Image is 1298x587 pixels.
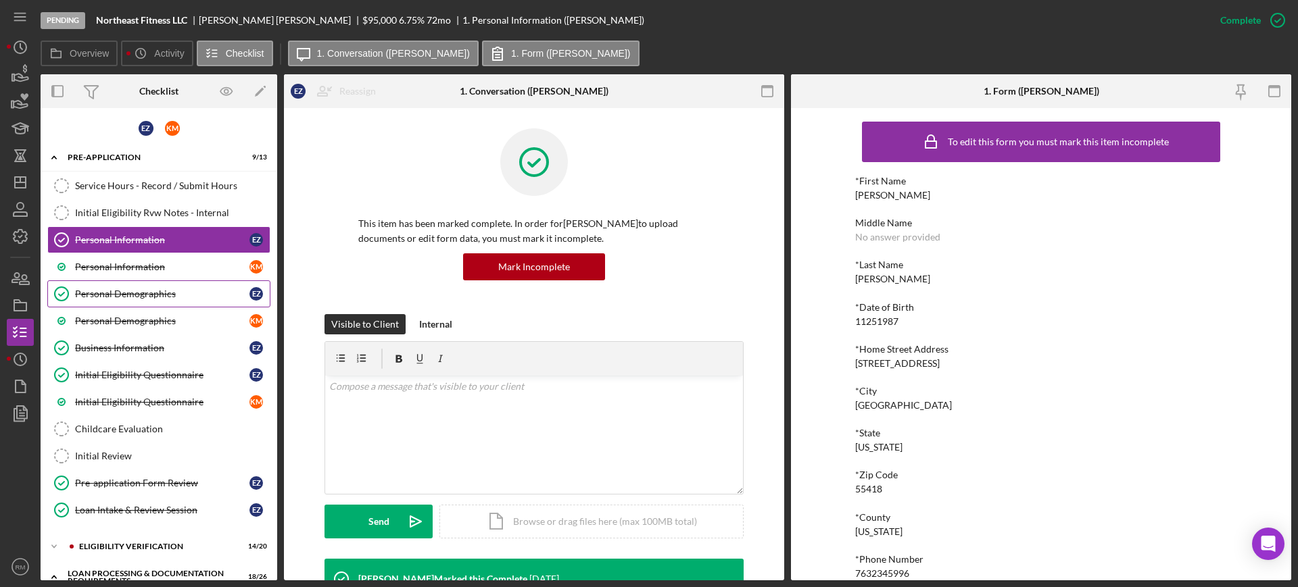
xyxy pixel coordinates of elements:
[855,259,1227,270] div: *Last Name
[121,41,193,66] button: Activity
[324,505,433,538] button: Send
[249,287,263,301] div: E Z
[7,553,34,580] button: RM
[855,400,952,411] div: [GEOGRAPHIC_DATA]
[75,315,249,326] div: Personal Demographics
[197,41,273,66] button: Checklist
[139,86,178,97] div: Checklist
[41,41,118,66] button: Overview
[317,48,470,59] label: 1. Conversation ([PERSON_NAME])
[47,496,270,524] a: Loan Intake & Review SessionEZ
[855,568,909,579] div: 7632345996
[358,216,710,247] p: This item has been marked complete. In order for [PERSON_NAME] to upload documents or edit form d...
[139,121,153,136] div: E Z
[511,48,631,59] label: 1. Form ([PERSON_NAME])
[358,573,527,584] div: [PERSON_NAME] Marked this Complete
[855,428,1227,438] div: *State
[1207,7,1291,34] button: Complete
[427,15,451,26] div: 72 mo
[47,307,270,334] a: Personal DemographicsKM
[855,442,903,453] div: [US_STATE]
[47,469,270,496] a: Pre-application Form ReviewEZ
[855,232,940,243] div: No answer provided
[855,512,1227,523] div: *County
[47,361,270,388] a: Initial Eligibility QuestionnaireEZ
[529,573,559,584] time: 2025-07-11 14:31
[284,78,389,105] button: EZReassign
[75,207,270,218] div: Initial Eligibility Rvw Notes - Internal
[1252,528,1284,560] div: Open Intercom Messenger
[47,388,270,415] a: Initial Eligibility QuestionnaireKM
[47,442,270,469] a: Initial Review
[339,78,376,105] div: Reassign
[419,314,452,334] div: Internal
[75,288,249,299] div: Personal Demographics
[1220,7,1261,34] div: Complete
[75,180,270,191] div: Service Hours - Record / Submit Hours
[288,41,479,66] button: 1. Conversation ([PERSON_NAME])
[855,484,882,494] div: 55418
[482,41,640,66] button: 1. Form ([PERSON_NAME])
[75,424,270,434] div: Childcare Evaluation
[460,86,608,97] div: 1. Conversation ([PERSON_NAME])
[47,280,270,307] a: Personal DemographicsEZ
[165,121,180,136] div: K M
[47,253,270,280] a: Personal InformationKM
[855,316,898,327] div: 11251987
[249,341,263,355] div: E Z
[855,526,903,537] div: [US_STATE]
[399,15,425,26] div: 6.75 %
[855,554,1227,565] div: *Phone Number
[249,503,263,517] div: E Z
[462,15,644,26] div: 1. Personal Information ([PERSON_NAME])
[855,469,1227,480] div: *Zip Code
[855,190,930,201] div: [PERSON_NAME]
[249,395,263,409] div: K M
[362,15,397,26] div: $95,000
[75,342,249,353] div: Business Information
[249,260,263,274] div: K M
[75,505,249,515] div: Loan Intake & Review Session
[68,153,233,161] div: Pre-Application
[47,199,270,226] a: Initial Eligibility Rvw Notes - Internal
[243,573,267,581] div: 18 / 26
[948,136,1169,147] div: To edit this form you must mark this item incomplete
[47,226,270,253] a: Personal InformationEZ
[855,302,1227,313] div: *Date of Birth
[226,48,264,59] label: Checklist
[41,12,85,29] div: Pending
[855,176,1227,186] div: *First Name
[855,358,940,369] div: [STREET_ADDRESS]
[498,253,570,280] div: Mark Incomplete
[331,314,399,334] div: Visible to Client
[75,451,270,461] div: Initial Review
[249,233,263,247] div: E Z
[75,261,249,272] div: Personal Information
[75,478,249,488] div: Pre-application Form Review
[47,334,270,361] a: Business InformationEZ
[855,344,1227,355] div: *Home Street Address
[249,368,263,382] div: E Z
[855,218,1227,228] div: Middle Name
[16,563,26,571] text: RM
[855,386,1227,397] div: *City
[68,569,233,585] div: Loan Processing & Documentation Requirements
[75,397,249,407] div: Initial Eligibility Questionnaire
[243,542,267,551] div: 14 / 20
[463,253,605,280] button: Mark Incomplete
[79,542,233,551] div: Eligibility Verification
[368,505,389,538] div: Send
[412,314,459,334] button: Internal
[249,476,263,490] div: E Z
[75,234,249,245] div: Personal Information
[324,314,406,334] button: Visible to Client
[243,153,267,161] div: 9 / 13
[249,314,263,328] div: K M
[70,48,109,59] label: Overview
[96,15,187,26] b: Northeast Fitness LLC
[47,415,270,442] a: Childcare Evaluation
[291,84,306,99] div: E Z
[154,48,184,59] label: Activity
[199,15,362,26] div: [PERSON_NAME] [PERSON_NAME]
[47,172,270,199] a: Service Hours - Record / Submit Hours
